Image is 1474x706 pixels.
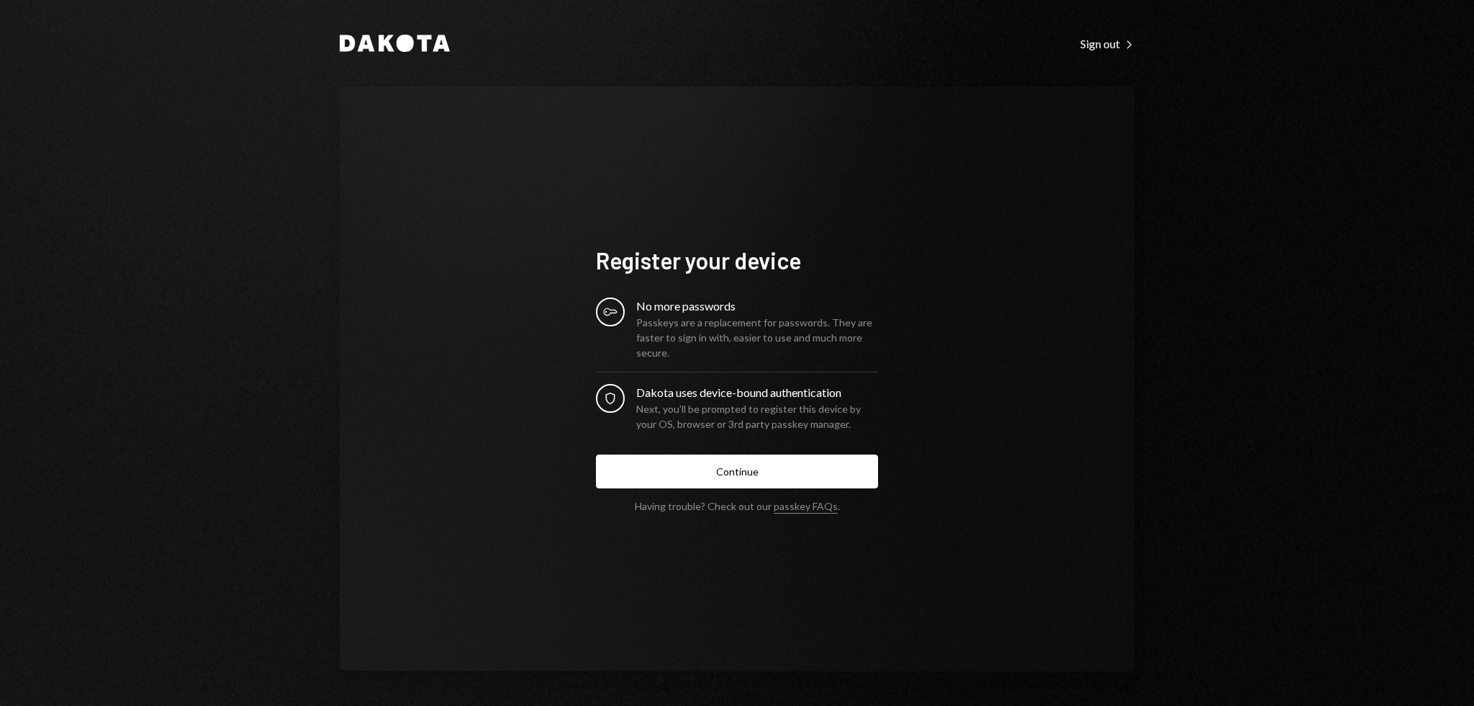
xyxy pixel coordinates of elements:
[774,500,838,514] a: passkey FAQs
[636,401,878,432] div: Next, you’ll be prompted to register this device by your OS, browser or 3rd party passkey manager.
[635,500,840,512] div: Having trouble? Check out our .
[596,246,878,274] h1: Register your device
[1080,37,1134,51] div: Sign out
[636,315,878,360] div: Passkeys are a replacement for passwords. They are faster to sign in with, easier to use and much...
[596,455,878,488] button: Continue
[1080,35,1134,51] a: Sign out
[636,298,878,315] div: No more passwords
[636,384,878,401] div: Dakota uses device-bound authentication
